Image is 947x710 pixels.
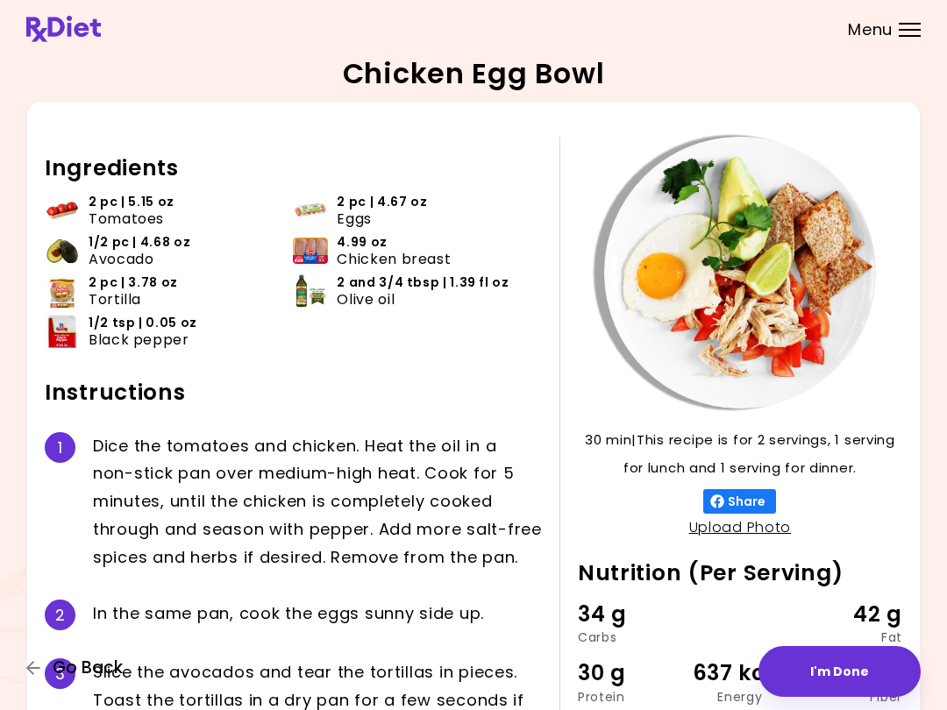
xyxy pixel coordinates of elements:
span: Black pepper [89,331,189,348]
span: Olive oil [337,291,395,308]
h2: Nutrition (Per Serving) [578,559,902,587]
span: Avocado [89,251,153,267]
span: Go Back [53,658,123,678]
button: Go Back [26,658,132,678]
span: 2 pc | 3.78 oz [89,274,178,291]
p: 30 min | This recipe is for 2 servings, 1 serving for lunch and 1 serving for dinner. [578,426,902,482]
span: Chicken breast [337,251,451,267]
span: 2 pc | 5.15 oz [89,194,174,210]
img: RxDiet [26,16,101,42]
div: Energy [686,691,794,703]
div: D i c e t h e t o m a t o e s a n d c h i c k e n . H e a t t h e o i l i n a n o n - s t i c k p... [93,432,542,572]
span: 4.99 oz [337,234,387,251]
div: Fat [794,631,902,643]
span: Tortilla [89,291,141,308]
span: 2 pc | 4.67 oz [337,194,427,210]
a: Upload Photo [689,517,792,537]
div: I n t h e s a m e p a n , c o o k t h e e g g s s u n n y s i d e u p . [93,600,542,630]
div: Protein [578,691,686,703]
div: 30 g [578,657,686,690]
button: Share [703,489,776,514]
div: 42 g [794,598,902,631]
div: 2 [45,600,75,630]
h2: Instructions [45,379,542,407]
span: 2 and 3/4 tbsp | 1.39 fl oz [337,274,509,291]
span: Eggs [337,210,372,227]
button: I'm Done [758,646,921,697]
div: 637 kcal [686,657,794,690]
h2: Ingredients [45,154,542,182]
div: 1 [45,432,75,463]
span: Menu [848,22,893,38]
span: Tomatoes [89,210,164,227]
div: 34 g [578,598,686,631]
h2: Chicken Egg Bowl [343,60,605,88]
span: 1/2 tsp | 0.05 oz [89,315,197,331]
span: Share [724,494,769,508]
span: 1/2 pc | 4.68 oz [89,234,190,251]
div: Carbs [578,631,686,643]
